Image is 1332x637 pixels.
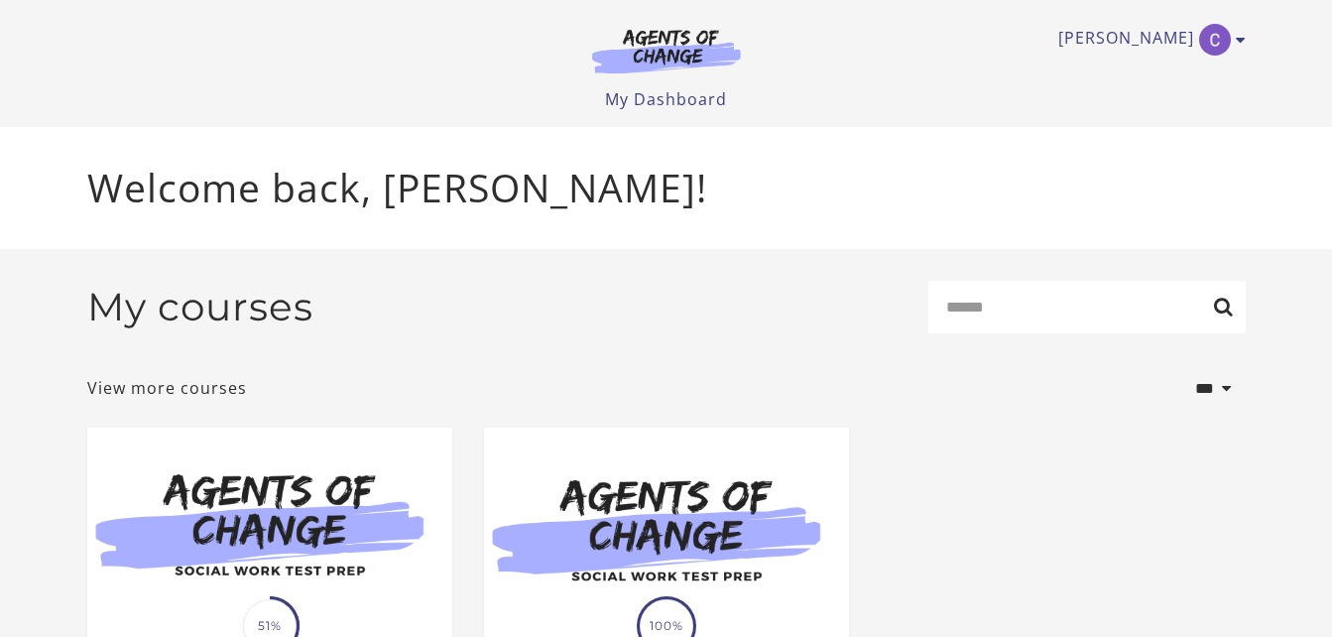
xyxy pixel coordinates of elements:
[571,28,762,73] img: Agents of Change Logo
[87,284,313,330] h2: My courses
[605,88,727,110] a: My Dashboard
[87,376,247,400] a: View more courses
[87,159,1246,217] p: Welcome back, [PERSON_NAME]!
[1058,24,1236,56] a: Toggle menu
